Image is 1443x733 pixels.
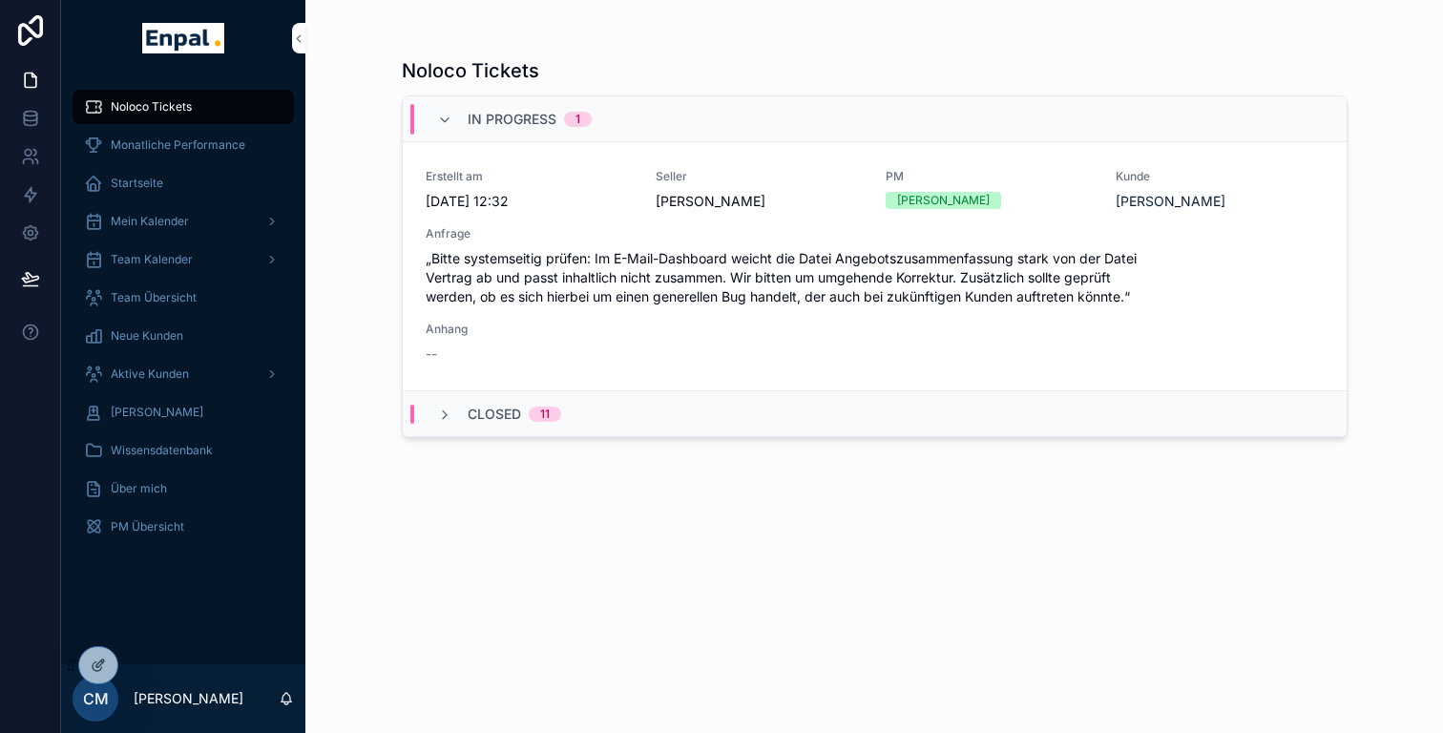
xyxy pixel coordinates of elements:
[111,405,203,420] span: [PERSON_NAME]
[73,128,294,162] a: Monatliche Performance
[402,57,539,84] h1: Noloco Tickets
[426,192,633,211] span: [DATE] 12:32
[111,443,213,458] span: Wissensdatenbank
[575,112,580,127] div: 1
[73,433,294,468] a: Wissensdatenbank
[111,366,189,382] span: Aktive Kunden
[656,169,863,184] span: Seller
[111,290,197,305] span: Team Übersicht
[1116,169,1323,184] span: Kunde
[142,23,223,53] img: App logo
[61,76,305,569] div: scrollable content
[540,407,550,422] div: 11
[73,357,294,391] a: Aktive Kunden
[111,176,163,191] span: Startseite
[73,166,294,200] a: Startseite
[111,252,193,267] span: Team Kalender
[111,99,192,115] span: Noloco Tickets
[73,510,294,544] a: PM Übersicht
[111,214,189,229] span: Mein Kalender
[111,519,184,534] span: PM Übersicht
[73,204,294,239] a: Mein Kalender
[468,110,556,129] span: In Progress
[73,471,294,506] a: Über mich
[73,281,294,315] a: Team Übersicht
[426,322,1324,337] span: Anhang
[886,169,1093,184] span: PM
[73,90,294,124] a: Noloco Tickets
[83,687,109,710] span: CM
[111,328,183,344] span: Neue Kunden
[73,395,294,429] a: [PERSON_NAME]
[426,345,437,364] span: --
[134,689,243,708] p: [PERSON_NAME]
[426,249,1324,306] span: „Bitte systemseitig prüfen: Im E-Mail-Dashboard weicht die Datei Angebotszusammenfassung stark vo...
[426,169,633,184] span: Erstellt am
[468,405,521,424] span: Closed
[1116,192,1225,211] a: [PERSON_NAME]
[656,192,863,211] span: [PERSON_NAME]
[73,319,294,353] a: Neue Kunden
[426,226,1324,241] span: Anfrage
[73,242,294,277] a: Team Kalender
[111,481,167,496] span: Über mich
[897,192,990,209] div: [PERSON_NAME]
[111,137,245,153] span: Monatliche Performance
